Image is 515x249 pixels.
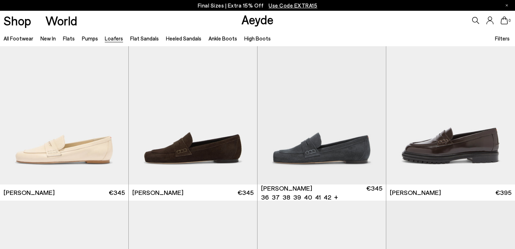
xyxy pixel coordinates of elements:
ul: variant [261,193,329,202]
a: [PERSON_NAME] €395 [386,185,515,201]
a: World [45,14,77,27]
span: €345 [237,188,254,197]
span: [PERSON_NAME] [261,184,312,193]
a: Loafers [105,35,123,42]
img: Leon Loafers [386,23,515,185]
img: Lana Suede Loafers [129,23,257,185]
span: Filters [495,35,510,42]
a: Next slide Previous slide [257,23,386,185]
a: Flats [63,35,75,42]
a: Aeyde [241,12,274,27]
img: Lana Suede Loafers [257,23,386,185]
span: [PERSON_NAME] [132,188,183,197]
span: Navigate to /collections/ss25-final-sizes [269,2,317,9]
a: Ankle Boots [209,35,237,42]
a: High Boots [244,35,271,42]
a: All Footwear [4,35,33,42]
a: [PERSON_NAME] 36 37 38 39 40 41 42 + €345 [257,185,386,201]
a: Heeled Sandals [166,35,201,42]
span: [PERSON_NAME] [4,188,55,197]
div: 1 / 6 [257,23,386,185]
p: Final Sizes | Extra 15% Off [198,1,318,10]
li: 37 [272,193,280,202]
a: Pumps [82,35,98,42]
span: €345 [109,188,125,197]
li: + [334,192,338,202]
a: 0 [501,16,508,24]
li: 38 [283,193,290,202]
a: [PERSON_NAME] €345 [129,185,257,201]
a: Shop [4,14,31,27]
span: [PERSON_NAME] [390,188,441,197]
li: 42 [324,193,331,202]
span: €395 [495,188,511,197]
a: Flat Sandals [130,35,159,42]
li: 39 [293,193,301,202]
a: New In [40,35,56,42]
span: 0 [508,19,511,23]
li: 36 [261,193,269,202]
span: €345 [366,184,382,202]
li: 40 [304,193,312,202]
li: 41 [315,193,321,202]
